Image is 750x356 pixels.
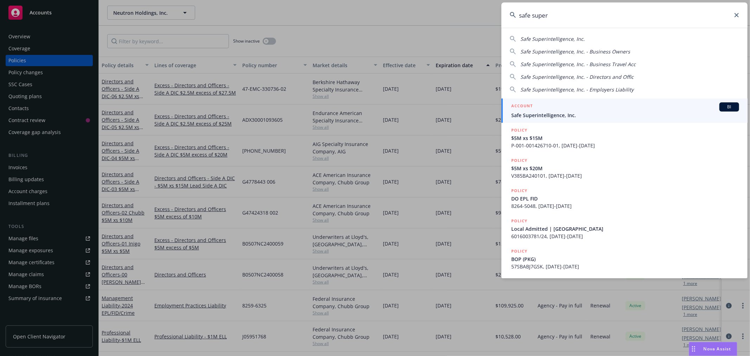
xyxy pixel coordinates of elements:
a: POLICYBOP (PKG)57SBABJ7GSK, [DATE]-[DATE] [501,244,748,274]
span: 8264-5048, [DATE]-[DATE] [511,202,739,210]
span: Safe Superintelligence, Inc. [511,112,739,119]
span: Local Admitted | [GEOGRAPHIC_DATA] [511,225,739,233]
span: Safe Superintelligence, Inc. [520,36,585,42]
span: $5M xs $20M [511,165,739,172]
h5: ACCOUNT [511,102,533,111]
span: Safe Superintelligence, Inc. - Employers Liability [520,86,634,93]
span: BOP (PKG) [511,255,739,263]
span: 57SBABJ7GSK, [DATE]-[DATE] [511,263,739,270]
span: Safe Superintelligence, Inc. - Directors and Offic [520,74,634,80]
input: Search... [501,2,748,28]
span: $5M xs $15M [511,134,739,142]
h5: POLICY [511,217,527,224]
span: DO EPL FID [511,195,739,202]
span: 6016003781/24, [DATE]-[DATE] [511,233,739,240]
h5: POLICY [511,187,527,194]
span: Nova Assist [704,346,731,352]
span: Safe Superintelligence, Inc. - Business Travel Acc [520,61,636,68]
a: ACCOUNTBISafe Superintelligence, Inc. [501,98,748,123]
a: POLICY$5M xs $15MP-001-001426710-01, [DATE]-[DATE] [501,123,748,153]
h5: POLICY [511,127,527,134]
span: BI [722,104,736,110]
span: Safe Superintelligence, Inc. - Business Owners [520,48,630,55]
h5: POLICY [511,248,527,255]
span: P-001-001426710-01, [DATE]-[DATE] [511,142,739,149]
span: V385BA240101, [DATE]-[DATE] [511,172,739,179]
div: Drag to move [689,342,698,356]
a: POLICY$5M xs $20MV385BA240101, [DATE]-[DATE] [501,153,748,183]
h5: POLICY [511,157,527,164]
a: POLICYLocal Admitted | [GEOGRAPHIC_DATA]6016003781/24, [DATE]-[DATE] [501,214,748,244]
a: POLICYDO EPL FID8264-5048, [DATE]-[DATE] [501,183,748,214]
button: Nova Assist [689,342,737,356]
